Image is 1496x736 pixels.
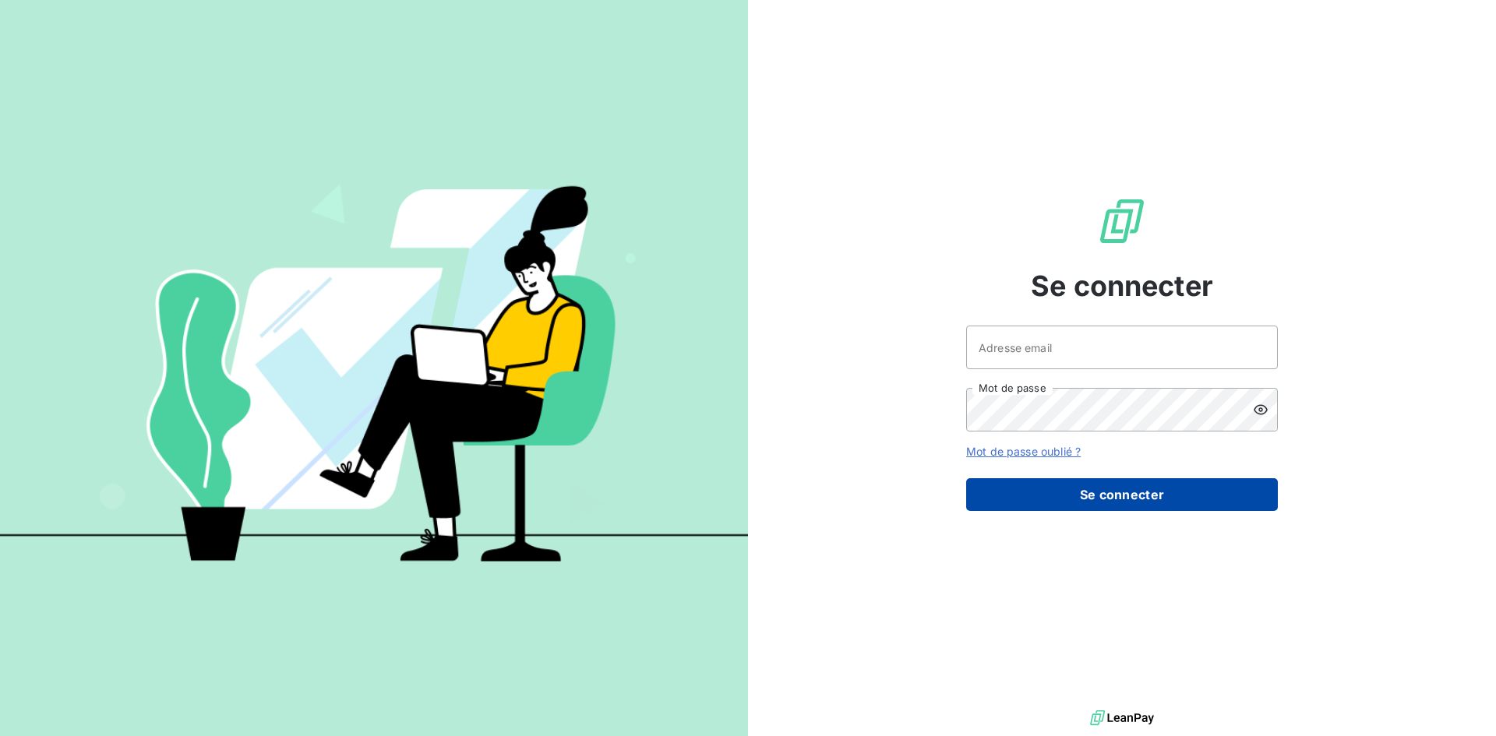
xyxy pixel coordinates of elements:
[1090,706,1154,730] img: logo
[1097,196,1147,246] img: Logo LeanPay
[966,326,1278,369] input: placeholder
[966,445,1081,458] a: Mot de passe oublié ?
[1031,265,1213,307] span: Se connecter
[966,478,1278,511] button: Se connecter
